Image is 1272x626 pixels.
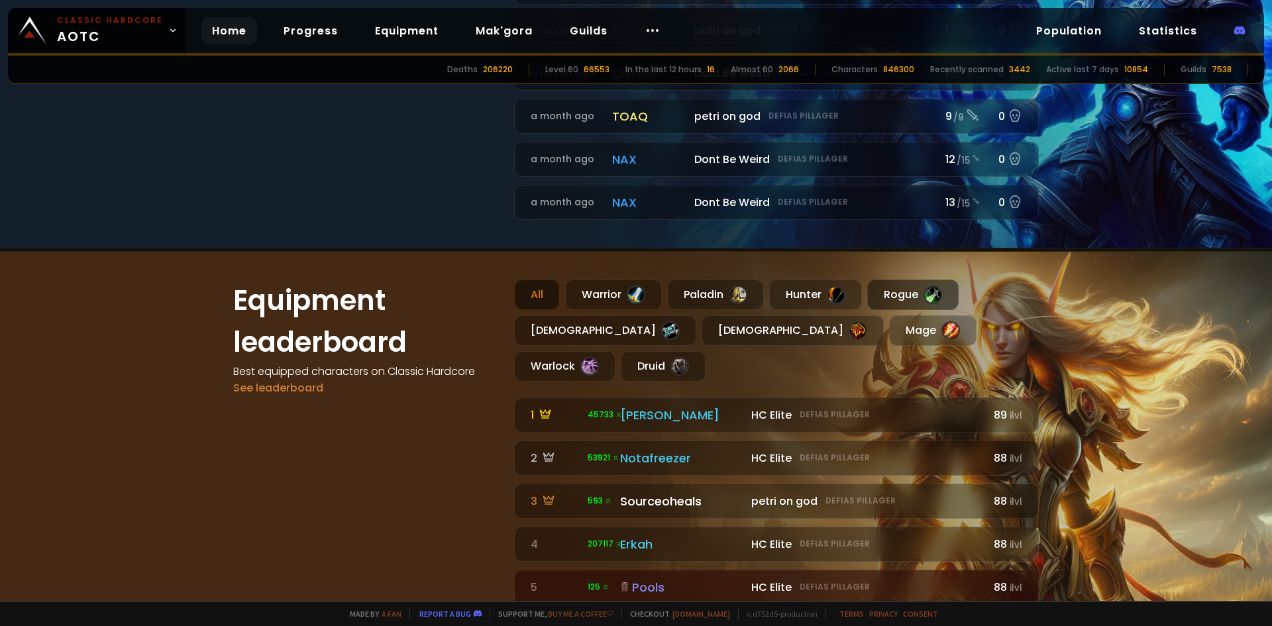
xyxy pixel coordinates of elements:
[1010,582,1022,594] small: ilvl
[800,538,870,550] small: Defias Pillager
[57,15,163,26] small: Classic Hardcore
[1009,64,1030,76] div: 3442
[1128,17,1208,44] a: Statistics
[382,609,401,619] a: a fan
[869,609,898,619] a: Privacy
[1212,64,1232,76] div: 7538
[621,351,706,382] div: Druid
[825,495,896,507] small: Defias Pillager
[514,351,615,382] div: Warlock
[667,280,764,310] div: Paladin
[620,492,743,510] div: Sourceoheals
[419,609,471,619] a: Report a bug
[364,17,449,44] a: Equipment
[57,15,163,46] span: AOTC
[988,536,1022,552] div: 88
[988,407,1022,423] div: 89
[273,17,348,44] a: Progress
[751,579,980,596] div: HC Elite
[738,609,818,619] span: v. d752d5 - production
[988,493,1022,509] div: 88
[342,609,401,619] span: Made by
[531,450,580,466] div: 2
[233,363,498,380] h4: Best equipped characters on Classic Hardcore
[514,280,560,310] div: All
[8,8,185,53] a: Classic HardcoreAOTC
[867,280,959,310] div: Rogue
[1010,409,1022,422] small: ilvl
[731,64,773,76] div: Almost 60
[514,99,1039,134] a: a month agotoaqpetri on godDefias Pillager9 /90
[514,185,1039,220] a: a month agonaxDont Be WeirdDefias Pillager13 /150
[800,581,870,593] small: Defias Pillager
[621,609,730,619] span: Checkout
[565,280,662,310] div: Warrior
[514,527,1039,562] a: 4 207117 Erkah HC EliteDefias Pillager88ilvl
[883,64,914,76] div: 846300
[751,407,980,423] div: HC Elite
[625,64,702,76] div: In the last 12 hours
[1124,64,1148,76] div: 10854
[514,397,1039,433] a: 1 45733 [PERSON_NAME] HC EliteDefias Pillager89ilvl
[800,452,870,464] small: Defias Pillager
[588,452,619,464] span: 53921
[531,536,580,552] div: 4
[1010,452,1022,465] small: ilvl
[672,609,730,619] a: [DOMAIN_NAME]
[514,142,1039,177] a: a month agonaxDont Be WeirdDefias Pillager12 /150
[1010,496,1022,508] small: ilvl
[620,578,743,596] div: Pools
[751,493,980,509] div: petri on god
[831,64,878,76] div: Characters
[584,64,609,76] div: 66553
[545,64,578,76] div: Level 60
[751,450,980,466] div: HC Elite
[514,441,1039,476] a: 2 53921 Notafreezer HC EliteDefias Pillager88ilvl
[514,570,1039,605] a: 5 125 Pools HC EliteDefias Pillager88ilvl
[839,609,864,619] a: Terms
[588,538,623,550] span: 207117
[800,409,870,421] small: Defias Pillager
[233,280,498,363] h1: Equipment leaderboard
[620,406,743,424] div: [PERSON_NAME]
[889,315,977,346] div: Mage
[707,64,715,76] div: 16
[490,609,613,619] span: Support me,
[903,609,938,619] a: Consent
[988,579,1022,596] div: 88
[548,609,613,619] a: Buy me a coffee
[483,64,513,76] div: 206220
[514,484,1039,519] a: 3 593 Sourceoheals petri on godDefias Pillager88ilvl
[531,407,580,423] div: 1
[778,64,799,76] div: 2066
[1010,539,1022,551] small: ilvl
[588,581,609,593] span: 125
[751,536,980,552] div: HC Elite
[1181,64,1206,76] div: Guilds
[620,535,743,553] div: Erkah
[531,493,580,509] div: 3
[702,315,884,346] div: [DEMOGRAPHIC_DATA]
[465,17,543,44] a: Mak'gora
[1046,64,1119,76] div: Active last 7 days
[1026,17,1112,44] a: Population
[514,315,696,346] div: [DEMOGRAPHIC_DATA]
[201,17,257,44] a: Home
[233,380,323,395] a: See leaderboard
[588,409,623,421] span: 45733
[769,280,862,310] div: Hunter
[559,17,618,44] a: Guilds
[447,64,478,76] div: Deaths
[531,579,580,596] div: 5
[988,450,1022,466] div: 88
[930,64,1004,76] div: Recently scanned
[588,495,612,507] span: 593
[620,449,743,467] div: Notafreezer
